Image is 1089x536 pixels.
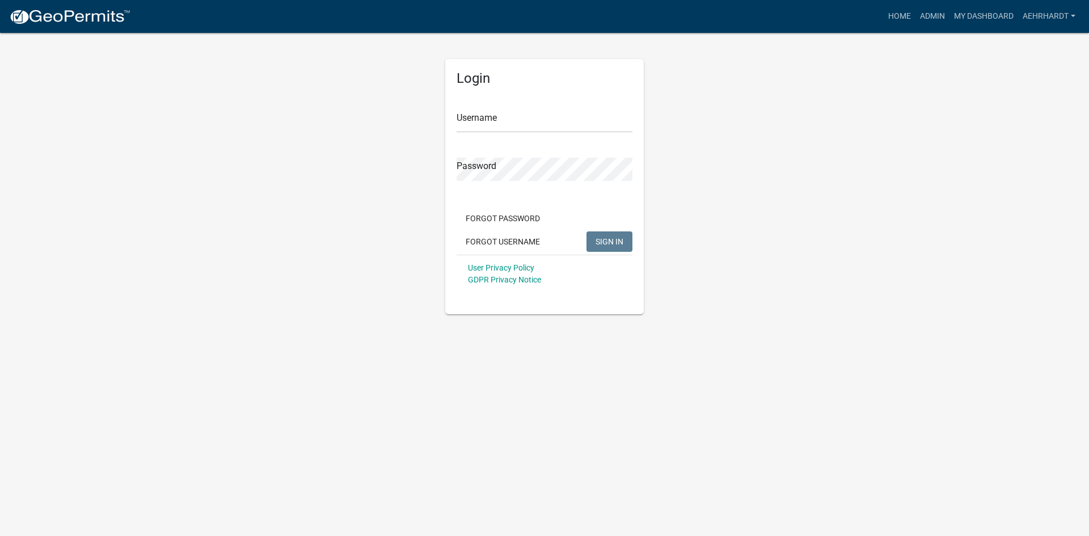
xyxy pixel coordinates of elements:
[596,237,623,246] span: SIGN IN
[915,6,949,27] a: Admin
[586,231,632,252] button: SIGN IN
[468,263,534,272] a: User Privacy Policy
[457,208,549,229] button: Forgot Password
[457,70,632,87] h5: Login
[949,6,1018,27] a: My Dashboard
[457,231,549,252] button: Forgot Username
[884,6,915,27] a: Home
[1018,6,1080,27] a: aehrhardt
[468,275,541,284] a: GDPR Privacy Notice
